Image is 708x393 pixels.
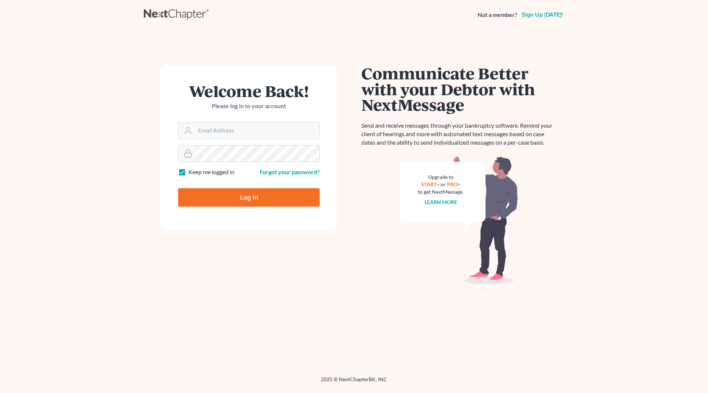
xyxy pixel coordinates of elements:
[361,65,557,113] h1: Communicate Better with your Debtor with NextMessage
[195,123,319,139] input: Email Address
[144,376,564,389] div: 2025 © NextChapterBK, INC
[418,188,464,196] div: to get NextMessage.
[400,156,518,285] img: nextmessage_bg-59042aed3d76b12b5cd301f8e5b87938c9018125f34e5fa2b7a6b67550977c72.svg
[178,102,320,110] p: Please log in to your account
[178,188,320,207] input: Log In
[478,11,517,19] strong: Not a member?
[520,12,564,18] a: Sign up [DATE]!
[421,181,440,187] a: START+
[418,173,464,181] div: Upgrade to
[260,168,320,175] a: Forgot your password?
[188,168,235,176] label: Keep me logged in
[361,121,557,147] p: Send and receive messages through your bankruptcy software. Remind your client of hearings and mo...
[178,83,320,99] h1: Welcome Back!
[424,199,457,205] a: Learn more
[447,181,461,187] a: PRO+
[441,181,446,187] span: or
